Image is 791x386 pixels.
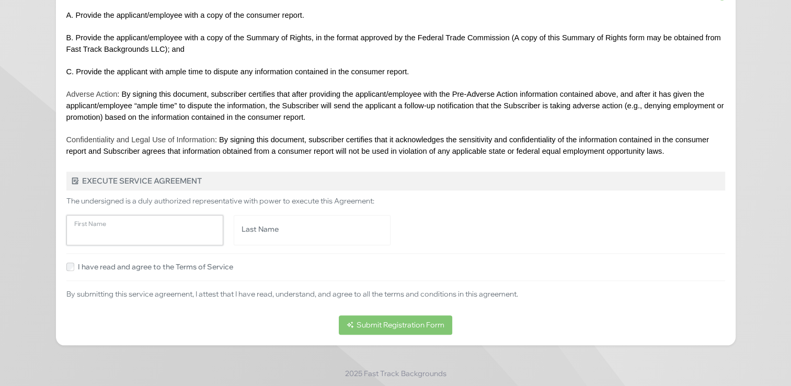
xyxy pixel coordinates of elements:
[78,262,233,273] label: I have read and agree to the Terms of Service
[66,135,215,144] span: Confidentiality and Legal Use of Information
[66,33,721,53] span: B. Provide the applicant/employee with a copy of the Summary of Rights, in the format approved by...
[66,90,118,98] span: Adverse Action
[345,368,446,379] span: 2025 Fast Track Backgrounds
[66,135,709,155] span: : By signing this document, subscriber certifies that it acknowledges the sensitivity and confide...
[66,289,725,300] p: By submitting this service agreement, I attest that I have read, understand, and agree to all the...
[66,172,725,190] h5: Execute Service Agreement
[66,90,724,121] span: : By signing this document, subscriber certifies that after providing the applicant/employee with...
[66,196,725,207] p: The undersigned is a duly authorized representative with power to execute this Agreement:
[339,315,453,335] button: Submit Registration Form
[66,11,304,19] span: A. Provide the applicant/employee with a copy of the consumer report.
[66,67,409,76] span: C. Provide the applicant with ample time to dispute any information contained in the consumer rep...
